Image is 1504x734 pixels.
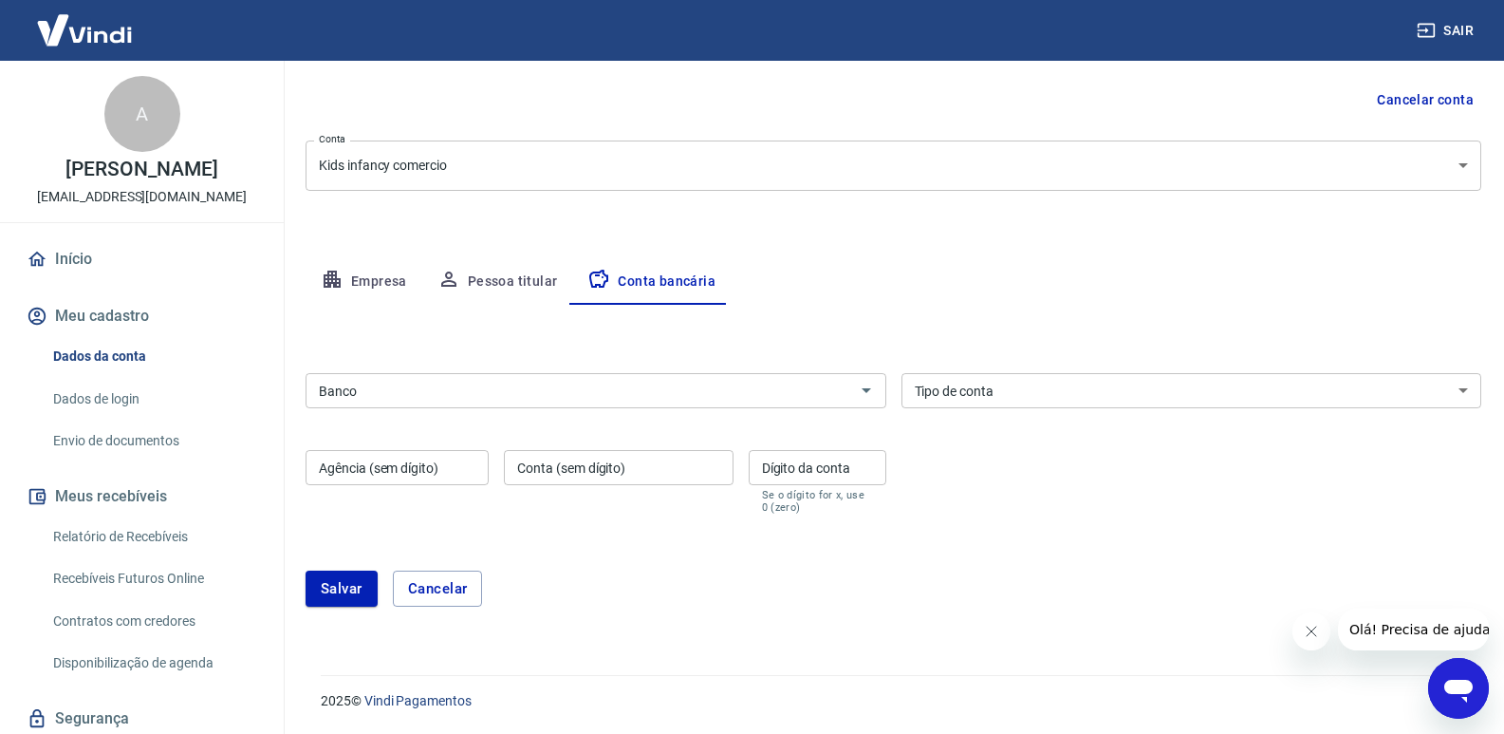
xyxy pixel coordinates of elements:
[46,644,261,683] a: Disponibilização de agenda
[422,259,573,305] button: Pessoa titular
[23,476,261,518] button: Meus recebíveis
[37,187,247,207] p: [EMAIL_ADDRESS][DOMAIN_NAME]
[46,337,261,376] a: Dados da conta
[319,132,345,146] label: Conta
[46,518,261,556] a: Relatório de Recebíveis
[1428,658,1489,719] iframe: Botão para abrir a janela de mensagens
[46,422,261,461] a: Envio de documentos
[306,141,1481,191] div: Kids infancy comercio
[11,13,159,28] span: Olá! Precisa de ajuda?
[23,295,261,337] button: Meu cadastro
[104,76,180,152] div: A
[65,160,217,179] p: [PERSON_NAME]
[321,691,1458,711] p: 2025 ©
[23,1,146,59] img: Vindi
[23,238,261,280] a: Início
[1369,83,1481,118] button: Cancelar conta
[1292,612,1330,650] iframe: Fechar mensagem
[46,380,261,419] a: Dados de login
[46,559,261,598] a: Recebíveis Futuros Online
[306,571,378,607] button: Salvar
[853,377,880,404] button: Abrir
[572,259,731,305] button: Conta bancária
[762,489,873,514] p: Se o dígito for x, use 0 (zero)
[393,571,483,607] button: Cancelar
[46,602,261,641] a: Contratos com credores
[1338,609,1489,650] iframe: Mensagem da empresa
[1413,13,1481,48] button: Sair
[364,693,472,708] a: Vindi Pagamentos
[306,259,422,305] button: Empresa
